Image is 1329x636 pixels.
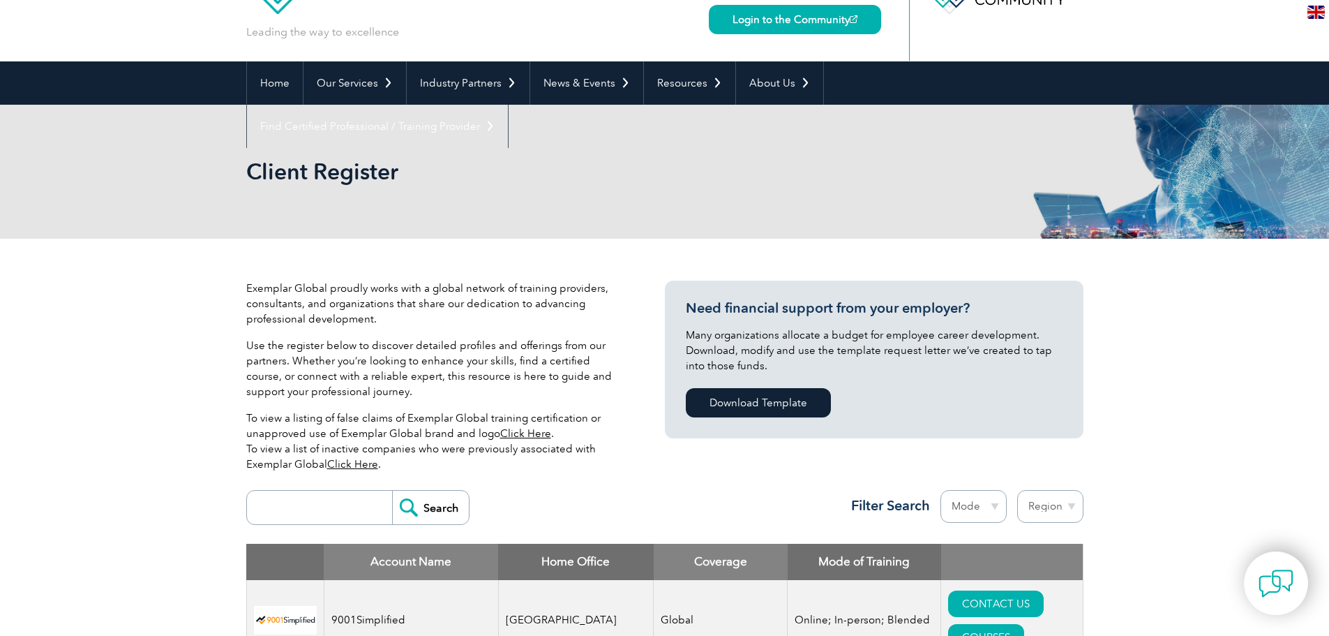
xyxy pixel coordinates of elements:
a: Download Template [686,388,831,417]
a: Login to the Community [709,5,881,34]
th: : activate to sort column ascending [941,544,1083,580]
p: To view a listing of false claims of Exemplar Global training certification or unapproved use of ... [246,411,623,472]
a: Click Here [327,458,378,471]
p: Exemplar Global proudly works with a global network of training providers, consultants, and organ... [246,281,623,327]
a: Find Certified Professional / Training Provider [247,105,508,148]
input: Search [392,491,469,524]
a: Our Services [303,61,406,105]
h2: Client Register [246,161,832,183]
img: contact-chat.png [1259,566,1293,601]
a: Click Here [500,427,551,440]
a: News & Events [530,61,643,105]
a: Industry Partners [407,61,530,105]
img: en [1307,6,1325,19]
a: About Us [736,61,823,105]
p: Leading the way to excellence [246,24,399,40]
a: Home [247,61,303,105]
a: CONTACT US [948,591,1044,617]
h3: Need financial support from your employer? [686,299,1063,317]
th: Home Office: activate to sort column ascending [498,544,654,580]
th: Mode of Training: activate to sort column ascending [788,544,941,580]
a: Resources [644,61,735,105]
h3: Filter Search [843,497,930,515]
p: Use the register below to discover detailed profiles and offerings from our partners. Whether you... [246,338,623,399]
img: 37c9c059-616f-eb11-a812-002248153038-logo.png [254,606,317,635]
p: Many organizations allocate a budget for employee career development. Download, modify and use th... [686,327,1063,374]
th: Account Name: activate to sort column descending [324,544,498,580]
th: Coverage: activate to sort column ascending [654,544,788,580]
img: open_square.png [850,15,857,23]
